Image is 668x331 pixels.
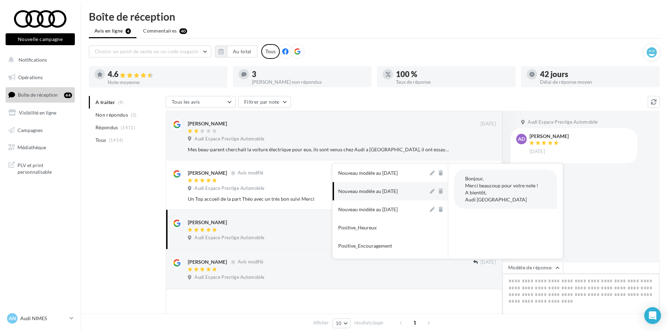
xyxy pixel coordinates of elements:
[338,188,398,195] div: Nouveau modèle au [DATE]
[333,219,428,237] button: Positive_Heureux
[502,262,563,274] button: Modèle de réponse
[4,53,73,67] button: Notifications
[95,124,118,131] span: Répondus
[409,317,420,328] span: 1
[336,320,342,326] span: 10
[333,164,428,182] button: Nouveau modèle au [DATE]
[354,319,383,326] span: résultats/page
[89,46,211,57] button: Choisir un point de vente ou un code magasin
[188,120,227,127] div: [PERSON_NAME]
[215,46,257,57] button: Au total
[518,136,525,143] span: AD
[4,87,76,102] a: Boîte de réception44
[19,57,47,63] span: Notifications
[333,237,428,255] button: Positive_Encouragement
[166,96,236,108] button: Tous les avis
[252,80,366,84] div: [PERSON_NAME] non répondus
[465,175,538,202] span: Bonjour, Merci beaucoup pour votre note ! A bientôt, Audi [GEOGRAPHIC_DATA]
[17,160,72,175] span: PLV et print personnalisable
[18,92,58,98] span: Boîte de réception
[6,33,75,45] button: Nouvelle campagne
[20,315,67,322] p: Audi NIMES
[4,70,76,85] a: Opérations
[338,170,398,177] div: Nouveau modèle au [DATE]
[188,219,227,226] div: [PERSON_NAME]
[540,70,654,78] div: 42 jours
[18,74,43,80] span: Opérations
[530,149,545,155] span: [DATE]
[4,123,76,138] a: Campagnes
[194,274,264,281] span: Audi Espace Prestige Automobile
[108,80,222,85] div: Note moyenne
[338,224,377,231] div: Positive_Heureux
[481,259,496,266] span: [DATE]
[179,28,187,34] div: 40
[109,137,123,143] span: (1414)
[4,105,76,120] a: Visibilité en ligne
[396,80,510,84] div: Taux de réponse
[396,70,510,78] div: 100 %
[4,158,76,178] a: PLV et print personnalisable
[188,146,450,153] div: Mes beau-parent cherchait la voiture électrique pour eux, ils sont venus chez Audi a [GEOGRAPHIC_...
[95,137,106,144] span: Tous
[530,134,569,139] div: [PERSON_NAME]
[194,185,264,192] span: Audi Espace Prestige Automobile
[95,48,198,54] span: Choisir un point de vente ou un code magasin
[172,99,200,105] span: Tous les avis
[540,80,654,84] div: Délai de réponse moyen
[252,70,366,78] div: 3
[131,112,137,118] span: (3)
[17,144,46,150] span: Médiathèque
[313,319,329,326] span: Afficher
[121,125,135,130] span: (1411)
[261,44,280,59] div: Tous
[188,195,450,202] div: Un Top accueil de la part Théo avec un très bon suivi Merci
[89,11,660,22] div: Boîte de réception
[227,46,257,57] button: Au total
[338,242,392,249] div: Positive_Encouragement
[194,235,264,241] span: Audi Espace Prestige Automobile
[333,182,428,200] button: Nouveau modèle au [DATE]
[238,96,291,108] button: Filtrer par note
[9,315,16,322] span: AN
[6,312,75,325] a: AN Audi NIMES
[481,121,496,127] span: [DATE]
[95,111,128,118] span: Non répondus
[644,307,661,324] div: Open Intercom Messenger
[108,70,222,78] div: 4.6
[17,127,43,133] span: Campagnes
[333,318,350,328] button: 10
[19,110,56,116] span: Visibilité en ligne
[188,170,227,177] div: [PERSON_NAME]
[4,140,76,155] a: Médiathèque
[238,259,263,265] span: Avis modifié
[333,200,428,219] button: Nouveau modèle au [DATE]
[238,170,263,176] span: Avis modifié
[188,258,227,266] div: [PERSON_NAME]
[64,92,72,98] div: 44
[528,119,598,125] span: Audi Espace Prestige Automobile
[143,27,177,34] span: Commentaires
[338,206,398,213] div: Nouveau modèle au [DATE]
[194,136,264,142] span: Audi Espace Prestige Automobile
